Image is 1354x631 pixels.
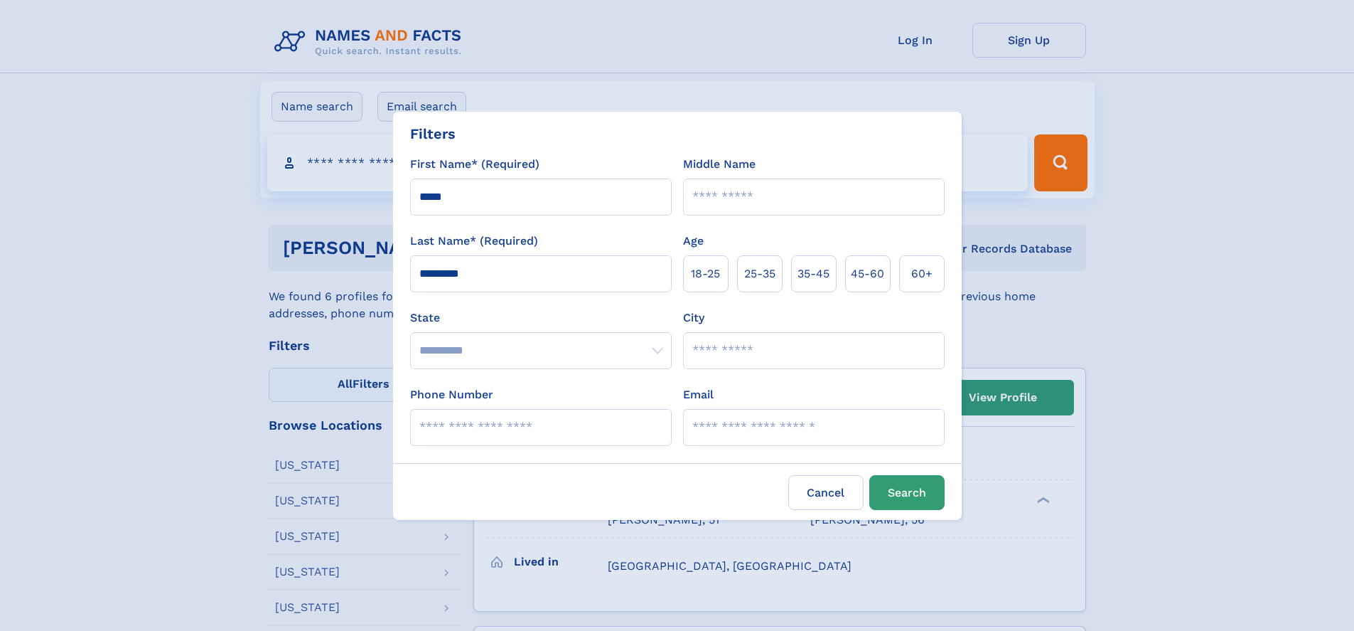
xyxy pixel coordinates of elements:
[683,386,714,403] label: Email
[691,265,720,282] span: 18‑25
[911,265,933,282] span: 60+
[797,265,829,282] span: 35‑45
[410,123,456,144] div: Filters
[869,475,945,510] button: Search
[788,475,864,510] label: Cancel
[683,309,704,327] label: City
[410,233,538,250] label: Last Name* (Required)
[410,386,493,403] label: Phone Number
[410,156,539,173] label: First Name* (Required)
[410,309,672,327] label: State
[683,233,704,250] label: Age
[683,156,756,173] label: Middle Name
[851,265,884,282] span: 45‑60
[744,265,775,282] span: 25‑35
